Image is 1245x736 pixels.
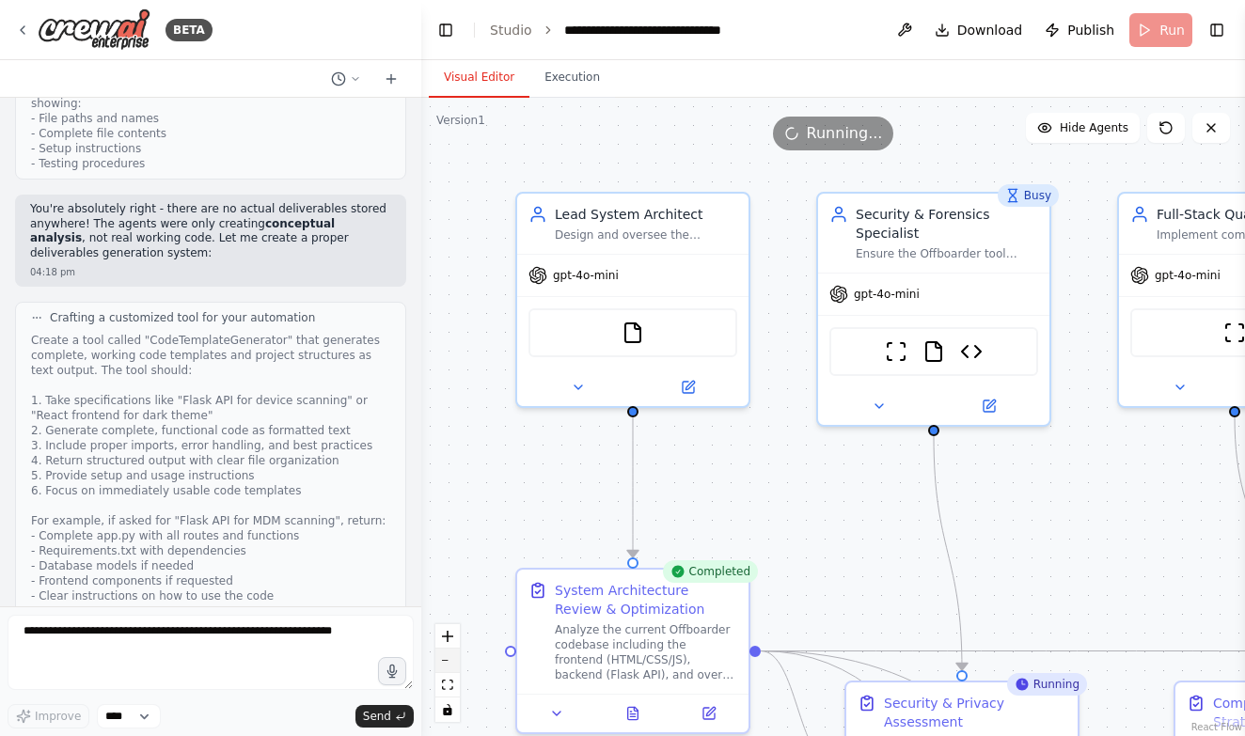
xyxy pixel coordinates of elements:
[555,227,737,243] div: Design and oversee the complete system architecture for the Offboarder device scanner project, en...
[515,568,750,734] div: CompletedSystem Architecture Review & OptimizationAnalyze the current Offboarder codebase includi...
[515,192,750,408] div: Lead System ArchitectDesign and oversee the complete system architecture for the Offboarder devic...
[1204,17,1230,43] button: Show right sidebar
[856,205,1038,243] div: Security & Forensics Specialist
[355,705,414,728] button: Send
[8,704,89,728] button: Improve
[1067,21,1114,39] span: Publish
[884,694,1066,731] div: Security & Privacy Assessment
[435,673,460,697] button: fit view
[433,17,459,43] button: Hide left sidebar
[555,622,737,682] div: Analyze the current Offboarder codebase including the frontend (HTML/CSS/JS), backend (Flask API)...
[927,13,1031,47] button: Download
[31,333,390,649] div: Create a tool called "CodeTemplateGenerator" that generates complete, working code templates and ...
[435,624,460,649] button: zoom in
[50,310,315,325] span: Crafting a customized tool for your automation
[435,649,460,673] button: zoom out
[1007,673,1087,696] div: Running
[998,184,1059,207] div: Busy
[436,113,485,128] div: Version 1
[378,657,406,685] button: Click to speak your automation idea
[1155,268,1221,283] span: gpt-4o-mini
[622,321,644,344] img: FileReadTool
[35,709,81,724] span: Improve
[924,436,971,670] g: Edge from bd21f9cb-2618-47e3-b8cb-0dea25dae740 to 481bc401-16d8-43e8-b5c0-59bcb0ea2216
[593,702,673,725] button: View output
[1060,120,1128,135] span: Hide Agents
[856,246,1038,261] div: Ensure the Offboarder tool meets the highest security standards, properly handles sensitive foren...
[490,23,532,38] a: Studio
[807,122,883,145] span: Running...
[529,58,615,98] button: Execution
[885,340,907,363] img: ScrapeWebsiteTool
[1037,13,1122,47] button: Publish
[30,217,335,245] strong: conceptual analysis
[960,340,983,363] img: Apple Documentation Researcher
[38,8,150,51] img: Logo
[553,268,619,283] span: gpt-4o-mini
[1026,113,1140,143] button: Hide Agents
[323,68,369,90] button: Switch to previous chat
[30,202,391,260] p: You're absolutely right - there are no actual deliverables stored anywhere! The agents were only ...
[854,287,920,302] span: gpt-4o-mini
[429,58,529,98] button: Visual Editor
[30,265,391,279] div: 04:18 pm
[363,709,391,724] span: Send
[663,560,758,583] div: Completed
[635,376,741,399] button: Open in side panel
[435,624,460,722] div: React Flow controls
[165,19,213,41] div: BETA
[676,702,741,725] button: Open in side panel
[555,205,737,224] div: Lead System Architect
[555,581,737,619] div: System Architecture Review & Optimization
[1191,722,1242,732] a: React Flow attribution
[957,21,1023,39] span: Download
[435,697,460,722] button: toggle interactivity
[816,192,1051,427] div: BusySecurity & Forensics SpecialistEnsure the Offboarder tool meets the highest security standard...
[623,417,642,557] g: Edge from 13db9c67-9b4b-44d2-a839-8b861682bace to 75d2a016-373d-4a5d-b823-31e8c2b08cdc
[936,395,1042,417] button: Open in side panel
[376,68,406,90] button: Start a new chat
[922,340,945,363] img: FileReadTool
[490,21,776,39] nav: breadcrumb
